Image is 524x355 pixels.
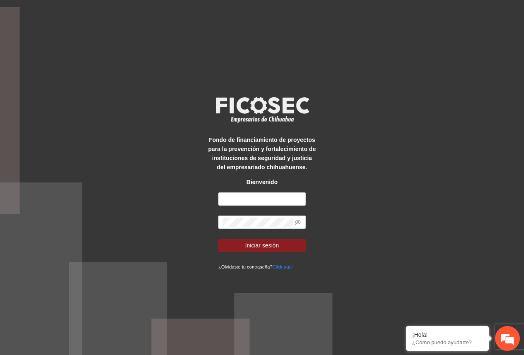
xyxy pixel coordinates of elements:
small: ¿Olvidaste tu contraseña? [218,264,292,269]
div: ¡Hola! [412,331,483,338]
button: Iniciar sesión [218,239,306,252]
strong: Fondo de financiamiento de proyectos para la prevención y fortalecimiento de instituciones de seg... [208,137,316,170]
span: Iniciar sesión [245,241,279,250]
img: logo [210,94,314,125]
strong: Bienvenido [246,179,278,185]
p: ¿Cómo puedo ayudarte? [412,339,483,345]
span: eye-invisible [295,219,301,225]
a: Click aqui [273,264,293,269]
